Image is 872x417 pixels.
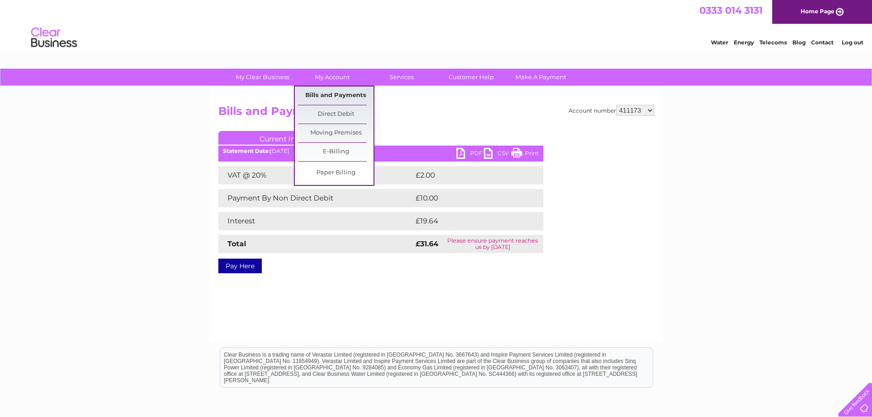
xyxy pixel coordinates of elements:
b: Statement Date: [223,147,270,154]
a: Pay Here [218,259,262,273]
a: 0333 014 3131 [699,5,763,16]
td: £10.00 [413,189,525,207]
a: Services [364,69,439,86]
strong: Total [227,239,246,248]
a: Moving Premises [298,124,374,142]
a: Water [711,39,728,46]
td: VAT @ 20% [218,166,413,184]
a: Contact [811,39,834,46]
img: logo.png [31,24,77,52]
a: PDF [456,148,484,161]
a: Energy [734,39,754,46]
div: Account number [569,105,654,116]
div: [DATE] [218,148,543,154]
a: Customer Help [433,69,509,86]
a: Log out [842,39,863,46]
a: Direct Debit [298,105,374,124]
div: Clear Business is a trading name of Verastar Limited (registered in [GEOGRAPHIC_DATA] No. 3667643... [220,5,653,44]
a: Paper Billing [298,164,374,182]
h2: Bills and Payments [218,105,654,122]
a: Make A Payment [503,69,579,86]
td: Payment By Non Direct Debit [218,189,413,207]
a: Bills and Payments [298,87,374,105]
a: Telecoms [759,39,787,46]
td: £19.64 [413,212,525,230]
a: Current Invoice [218,131,356,145]
td: £2.00 [413,166,522,184]
a: Print [511,148,539,161]
strong: £31.64 [416,239,439,248]
a: CSV [484,148,511,161]
a: E-Billing [298,143,374,161]
a: My Account [294,69,370,86]
td: Please ensure payment reaches us by [DATE] [442,235,543,253]
a: My Clear Business [225,69,300,86]
a: Blog [792,39,806,46]
td: Interest [218,212,413,230]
